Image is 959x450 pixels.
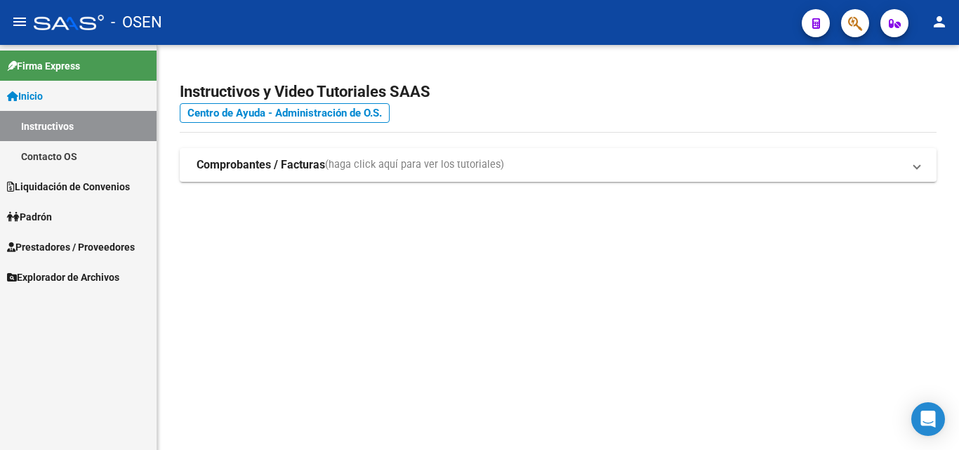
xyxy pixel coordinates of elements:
[180,79,937,105] h2: Instructivos y Video Tutoriales SAAS
[7,88,43,104] span: Inicio
[11,13,28,30] mat-icon: menu
[911,402,945,436] div: Open Intercom Messenger
[7,270,119,285] span: Explorador de Archivos
[180,148,937,182] mat-expansion-panel-header: Comprobantes / Facturas(haga click aquí para ver los tutoriales)
[180,103,390,123] a: Centro de Ayuda - Administración de O.S.
[7,209,52,225] span: Padrón
[111,7,162,38] span: - OSEN
[931,13,948,30] mat-icon: person
[7,58,80,74] span: Firma Express
[7,239,135,255] span: Prestadores / Proveedores
[325,157,504,173] span: (haga click aquí para ver los tutoriales)
[197,157,325,173] strong: Comprobantes / Facturas
[7,179,130,194] span: Liquidación de Convenios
